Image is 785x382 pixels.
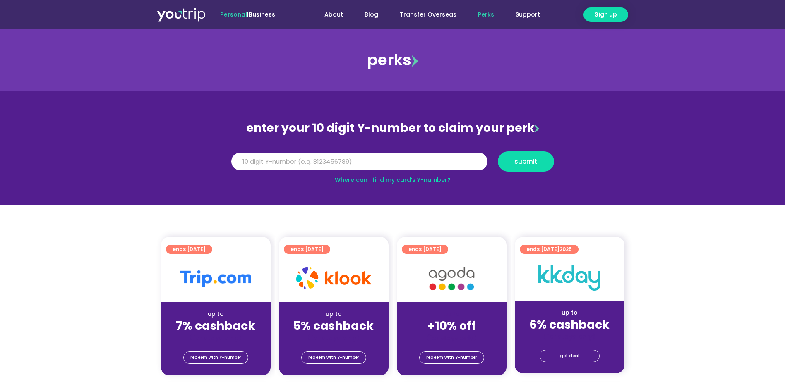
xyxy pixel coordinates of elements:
div: (for stays only) [521,332,618,341]
a: Perks [467,7,505,22]
a: Business [249,10,275,19]
span: redeem with Y-number [426,352,477,363]
div: up to [521,308,618,317]
a: About [314,7,354,22]
span: ends [DATE] [173,245,206,254]
nav: Menu [298,7,551,22]
div: (for stays only) [168,334,264,342]
a: redeem with Y-number [183,351,248,364]
span: redeem with Y-number [190,352,241,363]
a: Blog [354,7,389,22]
a: Where can I find my card’s Y-number? [335,176,451,184]
a: redeem with Y-number [419,351,484,364]
span: Sign up [595,10,617,19]
a: Sign up [583,7,628,22]
a: Transfer Overseas [389,7,467,22]
div: enter your 10 digit Y-number to claim your perk [227,117,558,139]
span: 2025 [559,246,572,253]
span: get deal [560,350,579,362]
form: Y Number [231,151,554,178]
a: ends [DATE] [166,245,212,254]
div: (for stays only) [403,334,500,342]
div: up to [168,310,264,318]
a: ends [DATE] [284,245,330,254]
span: submit [514,158,538,165]
a: ends [DATE] [402,245,448,254]
a: Support [505,7,551,22]
span: | [220,10,275,19]
span: ends [DATE] [408,245,442,254]
a: redeem with Y-number [301,351,366,364]
input: 10 digit Y-number (e.g. 8123456789) [231,153,487,171]
span: redeem with Y-number [308,352,359,363]
span: ends [DATE] [526,245,572,254]
strong: 5% cashback [293,318,374,334]
span: up to [444,310,459,318]
span: ends [DATE] [290,245,324,254]
strong: 6% cashback [529,317,610,333]
a: get deal [540,350,600,362]
strong: +10% off [427,318,476,334]
button: submit [498,151,554,172]
strong: 7% cashback [176,318,255,334]
div: up to [286,310,382,318]
a: ends [DATE]2025 [520,245,579,254]
span: Personal [220,10,247,19]
div: (for stays only) [286,334,382,342]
